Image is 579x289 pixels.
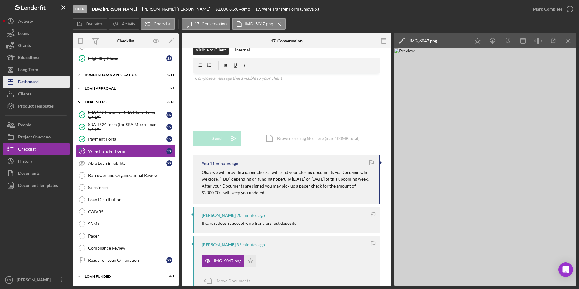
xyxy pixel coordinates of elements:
[76,254,176,266] a: Ready for Loan OriginationSS
[214,258,241,263] div: IMG_6047.png
[76,133,176,145] a: Payment PortalSS
[88,110,166,120] div: SBA 912 Form (for SBA Micro-Loan ONLY)
[3,39,70,51] button: Grants
[85,73,159,77] div: BUSINESS LOAN APPLICATION
[18,155,32,169] div: History
[166,160,172,166] div: S S
[166,112,172,118] div: S S
[88,173,175,178] div: Borrower and Organizational Review
[394,48,576,286] img: Preview
[3,27,70,39] button: Loans
[85,100,159,104] div: Final Steps
[18,51,41,65] div: Educational
[109,18,139,30] button: Activity
[88,149,166,154] div: Wire Transfer Form
[3,64,70,76] button: Long-Term
[86,22,103,26] label: Overview
[18,179,58,193] div: Document Templates
[76,145,176,157] a: 17Wire Transfer FormSS
[202,161,209,166] div: You
[88,185,175,190] div: Salesforce
[18,39,31,53] div: Grants
[202,242,236,247] div: [PERSON_NAME]
[3,88,70,100] button: Clients
[88,246,175,251] div: Compliance Review
[142,7,215,12] div: [PERSON_NAME] [PERSON_NAME]
[558,262,573,277] div: Open Intercom Messenger
[166,257,172,263] div: S S
[88,234,175,238] div: Pacer
[3,274,70,286] button: LG[PERSON_NAME]
[3,143,70,155] a: Checklist
[80,149,84,153] tspan: 17
[3,100,70,112] button: Product Templates
[3,119,70,131] a: People
[3,155,70,167] button: History
[88,56,166,61] div: Eligibility Phase
[88,258,166,263] div: Ready for Loan Origination
[232,18,286,30] button: IMG_6047.png
[154,22,171,26] label: Checklist
[18,167,40,181] div: Documents
[18,76,39,89] div: Dashboard
[85,87,159,90] div: Loan Approval
[235,45,250,55] div: Internal
[76,169,176,181] a: Borrower and Organizational Review
[217,278,250,283] span: Move Documents
[166,124,172,130] div: S S
[76,242,176,254] a: Compliance Review
[195,22,227,26] label: 17. Conversation
[3,76,70,88] button: Dashboard
[163,87,174,90] div: 1 / 2
[88,221,175,226] div: SAMs
[527,3,576,15] button: Mark Complete
[237,242,265,247] time: 2025-09-25 21:11
[85,275,159,278] div: LOAN FUNDED
[215,6,228,12] span: $2,000
[76,109,176,121] a: SBA 912 Form (for SBA Micro-Loan ONLY)SS
[193,131,241,146] button: Send
[212,131,222,146] div: Send
[166,55,172,61] div: S S
[202,183,373,196] p: After your Documents are signed you may pick up a paper check for the amount of $2000.00. I will ...
[163,100,174,104] div: 3 / 13
[202,169,373,183] p: Okay we will provide a paper check. I will send your closing documents via DocuSign when we close...
[92,7,137,12] b: DBA: [PERSON_NAME]
[166,136,172,142] div: S S
[245,22,273,26] label: IMG_6047.png
[3,15,70,27] button: Activity
[76,121,176,133] a: SBA 1624 form (for SBA Micro-Loan ONLY)SS
[18,88,31,101] div: Clients
[117,38,134,43] div: Checklist
[193,45,229,55] button: Visible to Client
[73,18,107,30] button: Overview
[3,51,70,64] button: Educational
[18,15,33,29] div: Activity
[271,38,303,43] div: 17. Conversation
[76,181,176,194] a: Salesforce
[3,179,70,191] button: Document Templates
[15,274,55,287] div: [PERSON_NAME]
[18,64,38,77] div: Long-Term
[18,100,54,114] div: Product Templates
[196,45,226,55] div: Visible to Client
[255,7,319,12] div: 17. Wire Transfer Form (Shidya S.)
[202,221,296,226] div: It says it doesn’t accept wire transfers just deposits
[163,275,174,278] div: 0 / 1
[88,122,166,132] div: SBA 1624 form (for SBA Micro-Loan ONLY)
[3,167,70,179] button: Documents
[76,157,176,169] a: Able Loan EligibilitySS
[182,18,231,30] button: 17. Conversation
[18,143,36,157] div: Checklist
[202,273,256,288] button: Move Documents
[3,131,70,143] button: Project Overview
[18,27,29,41] div: Loans
[76,206,176,218] a: CAIVRS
